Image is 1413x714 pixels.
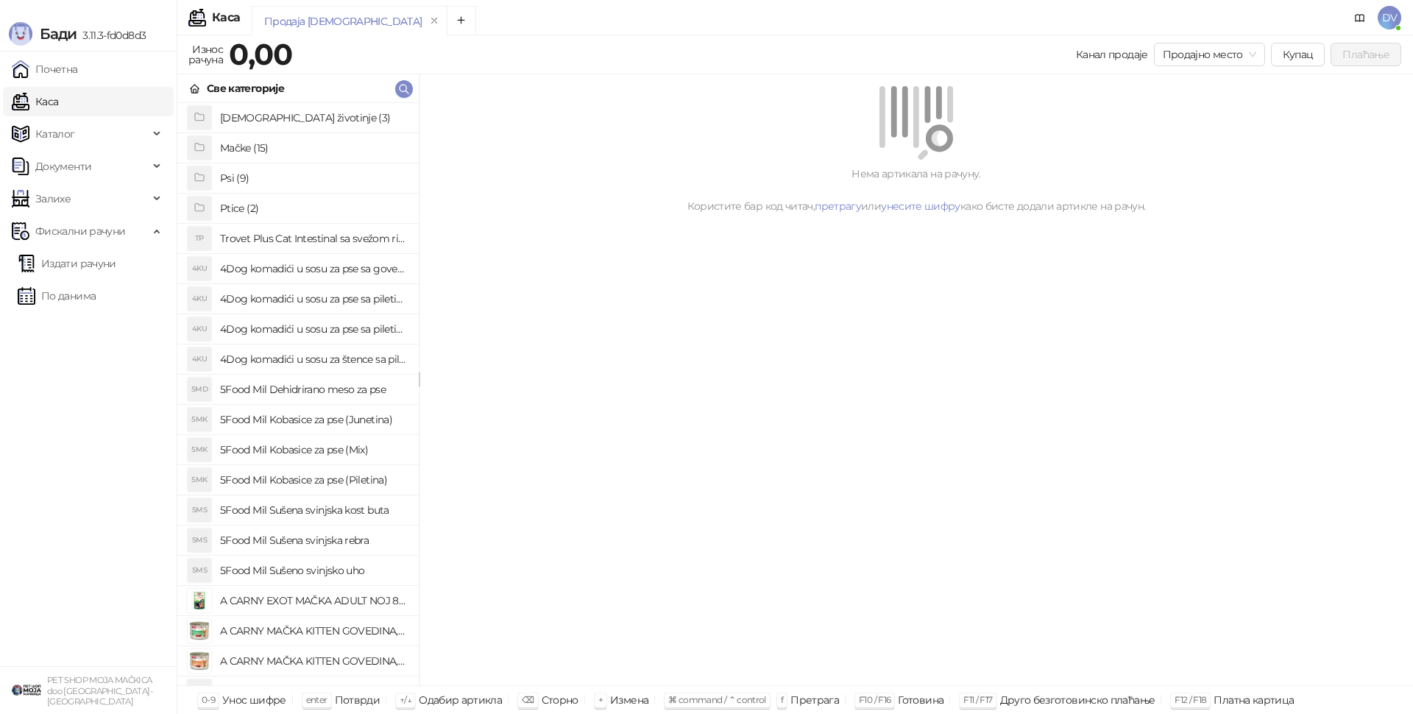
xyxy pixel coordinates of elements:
[220,287,407,311] h4: 4Dog komadići u sosu za pse sa piletinom (100g)
[220,529,407,552] h4: 5Food Mil Sušena svinjska rebra
[1378,6,1401,29] span: DV
[35,184,71,213] span: Залихе
[815,199,861,213] a: претрагу
[9,22,32,46] img: Logo
[437,166,1395,214] div: Нема артикала на рачуну. Користите бар код читач, или како бисте додали артикле на рачун.
[188,378,211,401] div: 5MD
[12,87,58,116] a: Каса
[790,690,839,710] div: Претрага
[12,54,78,84] a: Почетна
[188,317,211,341] div: 4KU
[898,690,943,710] div: Готовина
[220,649,407,673] h4: A CARNY MAČKA KITTEN GOVEDINA,TELETINA I PILETINA 200g
[220,468,407,492] h4: 5Food Mil Kobasice za pse (Piletina)
[35,152,91,181] span: Документи
[264,13,422,29] div: Продаја [DEMOGRAPHIC_DATA]
[35,216,125,246] span: Фискални рачуни
[306,694,327,705] span: enter
[542,690,578,710] div: Сторно
[220,679,407,703] h4: ADIVA Biotic Powder (1 kesica)
[1175,694,1206,705] span: F12 / F18
[335,690,380,710] div: Потврди
[1331,43,1401,66] button: Плаћање
[12,676,41,705] img: 64x64-companyLogo-9f44b8df-f022-41eb-b7d6-300ad218de09.png
[220,317,407,341] h4: 4Dog komadići u sosu za pse sa piletinom i govedinom (4x100g)
[177,103,419,685] div: grid
[222,690,286,710] div: Унос шифре
[229,36,292,72] strong: 0,00
[188,468,211,492] div: 5MK
[202,694,215,705] span: 0-9
[188,529,211,552] div: 5MS
[188,559,211,582] div: 5MS
[781,694,783,705] span: f
[220,106,407,130] h4: [DEMOGRAPHIC_DATA] životinje (3)
[188,257,211,280] div: 4KU
[425,15,444,27] button: remove
[18,249,116,278] a: Издати рачуни
[668,694,766,705] span: ⌘ command / ⌃ control
[598,694,603,705] span: +
[188,498,211,522] div: 5MS
[1000,690,1155,710] div: Друго безготовинско плаћање
[207,80,284,96] div: Све категорије
[185,40,226,69] div: Износ рачуна
[188,438,211,462] div: 5MK
[419,690,502,710] div: Одабир артикла
[220,619,407,643] h4: A CARNY MAČKA KITTEN GOVEDINA,PILETINA I ZEC 200g
[18,281,96,311] a: По данима
[1271,43,1325,66] button: Купац
[220,498,407,522] h4: 5Food Mil Sušena svinjska kost buta
[47,675,152,707] small: PET SHOP MOJA MAČKICA doo [GEOGRAPHIC_DATA]-[GEOGRAPHIC_DATA]
[188,649,211,673] img: Slika
[881,199,960,213] a: унесите шифру
[212,12,240,24] div: Каса
[220,136,407,160] h4: Mačke (15)
[220,559,407,582] h4: 5Food Mil Sušeno svinjsko uho
[188,227,211,250] div: TP
[220,408,407,431] h4: 5Food Mil Kobasice za pse (Junetina)
[522,694,534,705] span: ⌫
[188,619,211,643] img: Slika
[610,690,648,710] div: Измена
[963,694,992,705] span: F11 / F17
[188,287,211,311] div: 4KU
[447,6,476,35] button: Add tab
[220,438,407,462] h4: 5Food Mil Kobasice za pse (Mix)
[220,347,407,371] h4: 4Dog komadići u sosu za štence sa piletinom (100g)
[220,589,407,612] h4: A CARNY EXOT MAČKA ADULT NOJ 85g
[220,378,407,401] h4: 5Food Mil Dehidrirano meso za pse
[1163,43,1256,66] span: Продајно место
[77,29,146,42] span: 3.11.3-fd0d8d3
[400,694,411,705] span: ↑/↓
[188,679,211,703] div: ABP
[220,166,407,190] h4: Psi (9)
[188,589,211,612] img: Slika
[35,119,75,149] span: Каталог
[1214,690,1294,710] div: Платна картица
[188,347,211,371] div: 4KU
[220,197,407,220] h4: Ptice (2)
[220,227,407,250] h4: Trovet Plus Cat Intestinal sa svežom ribom (85g)
[1076,46,1148,63] div: Канал продаје
[220,257,407,280] h4: 4Dog komadići u sosu za pse sa govedinom (100g)
[1348,6,1372,29] a: Документација
[859,694,890,705] span: F10 / F16
[40,25,77,43] span: Бади
[188,408,211,431] div: 5MK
